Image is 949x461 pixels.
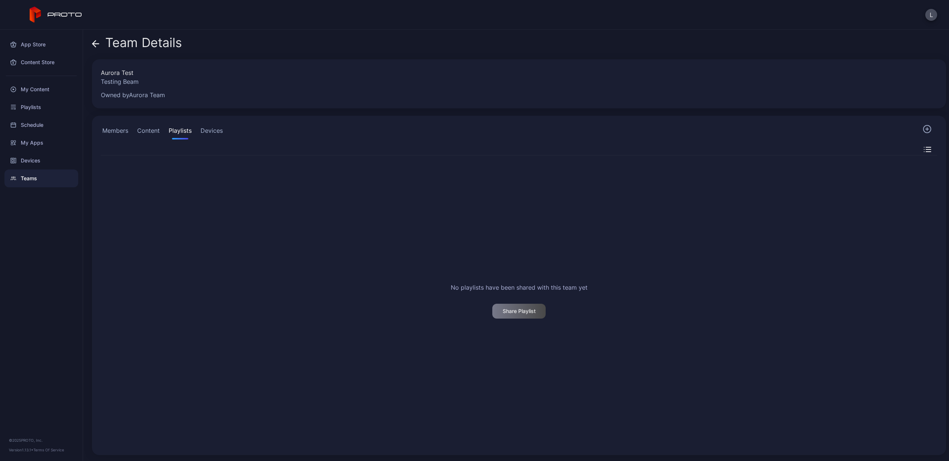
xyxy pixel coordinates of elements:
[101,77,928,86] div: Testing Beam
[451,283,588,292] h2: No playlists have been shared with this team yet
[167,125,193,139] button: Playlists
[4,53,78,71] a: Content Store
[4,152,78,169] a: Devices
[4,98,78,116] a: Playlists
[492,304,546,319] button: Share Playlist
[4,116,78,134] a: Schedule
[925,9,937,21] button: L
[4,80,78,98] a: My Content
[101,90,928,99] div: Owned by Aurora Team
[9,437,74,443] div: © 2025 PROTO, Inc.
[4,36,78,53] a: App Store
[199,125,224,139] button: Devices
[101,68,928,77] div: Aurora Test
[9,448,33,452] span: Version 1.13.1 •
[33,448,64,452] a: Terms Of Service
[503,308,536,314] div: Share Playlist
[4,169,78,187] a: Teams
[92,36,182,53] div: Team Details
[4,134,78,152] a: My Apps
[101,125,130,139] button: Members
[136,125,161,139] button: Content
